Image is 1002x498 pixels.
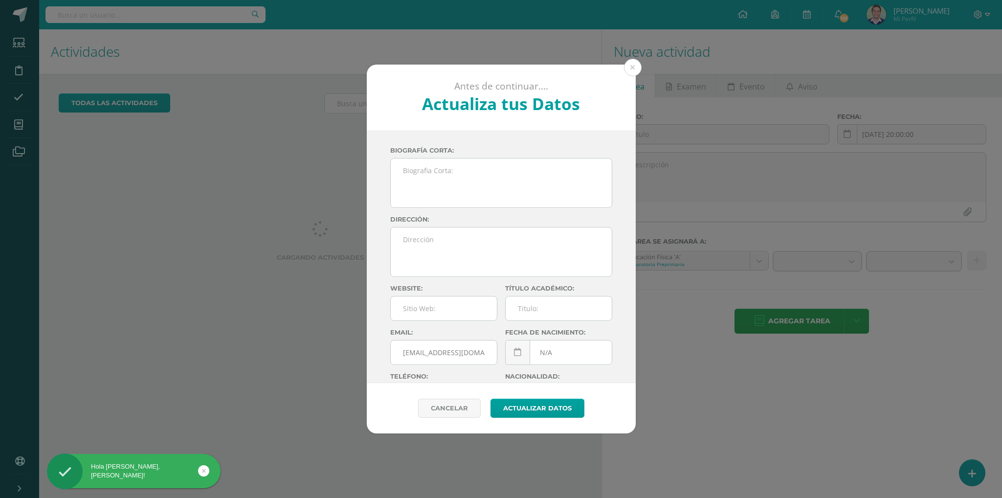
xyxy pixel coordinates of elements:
[505,285,612,292] label: Título académico:
[390,329,497,336] label: Email:
[505,329,612,336] label: Fecha de nacimiento:
[393,92,609,115] h2: Actualiza tus Datos
[390,216,612,223] label: Dirección:
[506,296,612,320] input: Titulo:
[505,373,612,380] label: Nacionalidad:
[390,285,497,292] label: Website:
[391,340,497,364] input: Correo Electronico:
[390,373,497,380] label: Teléfono:
[393,80,609,92] p: Antes de continuar....
[390,147,612,154] label: Biografía corta:
[47,462,221,480] div: Hola [PERSON_NAME], [PERSON_NAME]!
[490,399,584,418] button: Actualizar datos
[506,340,612,364] input: Fecha de Nacimiento:
[391,296,497,320] input: Sitio Web:
[418,399,481,418] a: Cancelar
